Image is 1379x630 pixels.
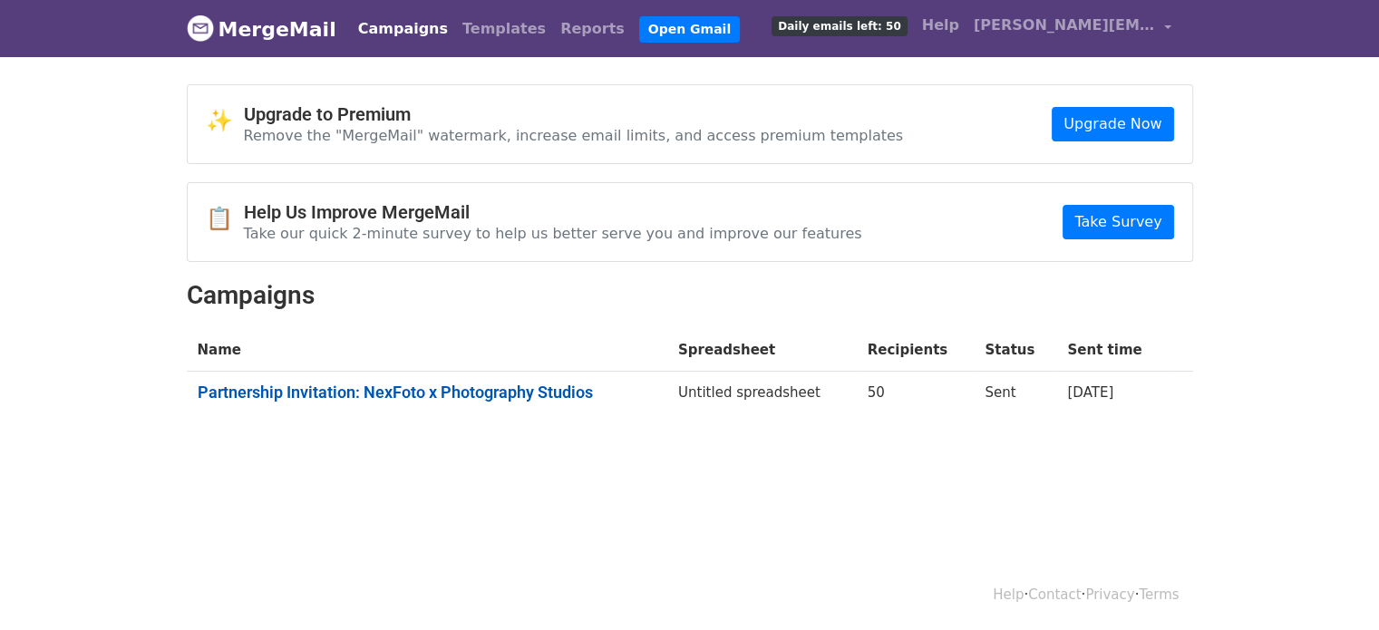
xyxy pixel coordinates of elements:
[187,280,1193,311] h2: Campaigns
[1028,586,1081,603] a: Contact
[198,383,656,402] a: Partnership Invitation: NexFoto x Photography Studios
[187,10,336,48] a: MergeMail
[772,16,907,36] span: Daily emails left: 50
[553,11,632,47] a: Reports
[244,224,862,243] p: Take our quick 2-minute survey to help us better serve you and improve our features
[974,329,1056,372] th: Status
[974,372,1056,421] td: Sent
[206,108,244,134] span: ✨
[1056,329,1167,372] th: Sent time
[857,372,975,421] td: 50
[1067,384,1113,401] a: [DATE]
[1063,205,1173,239] a: Take Survey
[244,201,862,223] h4: Help Us Improve MergeMail
[1052,107,1173,141] a: Upgrade Now
[351,11,455,47] a: Campaigns
[455,11,553,47] a: Templates
[915,7,966,44] a: Help
[187,329,667,372] th: Name
[857,329,975,372] th: Recipients
[206,206,244,232] span: 📋
[993,586,1024,603] a: Help
[974,15,1155,36] span: [PERSON_NAME][EMAIL_ADDRESS][DOMAIN_NAME]
[1288,543,1379,630] iframe: Chat Widget
[667,329,857,372] th: Spreadsheet
[966,7,1179,50] a: [PERSON_NAME][EMAIL_ADDRESS][DOMAIN_NAME]
[1139,586,1179,603] a: Terms
[764,7,914,44] a: Daily emails left: 50
[667,372,857,421] td: Untitled spreadsheet
[1288,543,1379,630] div: 聊天小组件
[244,126,904,145] p: Remove the "MergeMail" watermark, increase email limits, and access premium templates
[639,16,740,43] a: Open Gmail
[187,15,214,42] img: MergeMail logo
[244,103,904,125] h4: Upgrade to Premium
[1085,586,1134,603] a: Privacy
